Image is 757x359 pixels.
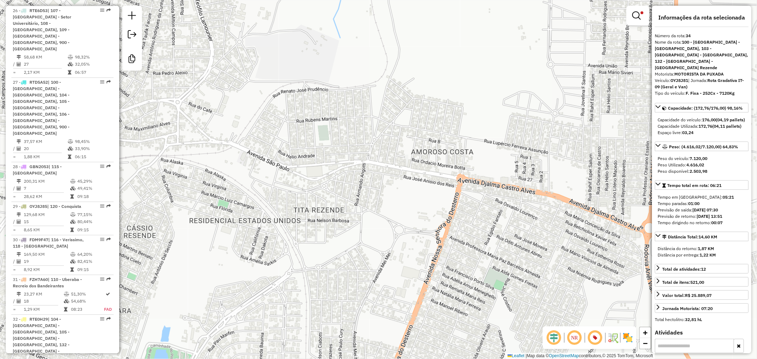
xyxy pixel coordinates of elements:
[23,226,70,233] td: 8,65 KM
[13,298,16,305] td: /
[64,307,68,311] i: Tempo total em rota
[70,228,74,232] i: Tempo total em rota
[698,246,714,251] strong: 1,87 KM
[629,9,646,23] a: Exibir filtros
[685,293,712,298] strong: R$ 25.889,07
[640,327,651,338] a: Zoom in
[697,214,722,219] strong: [DATE] 13:51
[13,237,84,249] span: 30 -
[70,220,76,224] i: % de utilização da cubagem
[29,316,48,322] span: RTE0H29
[106,204,111,208] em: Rota exportada
[17,292,21,296] i: Distância Total
[13,164,62,176] span: 28 -
[13,185,16,192] td: /
[655,39,748,71] div: Nome da rota:
[658,129,746,136] div: Espaço livre:
[13,153,16,160] td: =
[104,306,112,313] td: FAD
[662,279,704,286] div: Total de itens:
[29,164,49,169] span: GBN2053
[100,8,104,12] em: Opções
[655,14,748,21] h4: Informações da rota selecionada
[655,303,748,313] a: Jornada Motorista: 07:20
[655,232,748,241] a: Distância Total:14,60 KM
[77,258,111,265] td: 82,41%
[670,78,688,83] strong: OYJ8J81
[13,193,16,200] td: =
[13,69,16,76] td: =
[106,317,111,321] em: Rota exportada
[641,11,643,14] span: Filtro Ativo
[23,291,64,298] td: 23,27 KM
[655,33,748,39] div: Número da rota:
[17,220,21,224] i: Total de Atividades
[668,105,743,111] span: Capacidade: (172,76/176,00) 98,16%
[13,79,70,136] span: | 100 - [GEOGRAPHIC_DATA] - [GEOGRAPHIC_DATA], 104 - [GEOGRAPHIC_DATA], 105 - [GEOGRAPHIC_DATA] -...
[13,277,82,288] span: | 110 - Uberaba - Recreio dos Bandeirantes
[702,117,716,122] strong: 176,00
[68,55,73,59] i: % de utilização do peso
[655,243,748,261] div: Distância Total:14,60 KM
[106,237,111,242] em: Rota exportada
[29,277,48,282] span: FZH7A60
[655,142,748,151] a: Peso: (4.616,02/7.120,00) 64,83%
[690,156,707,161] strong: 7.120,00
[13,164,62,176] span: | 115 - [GEOGRAPHIC_DATA]
[17,186,21,190] i: Total de Atividades
[23,251,70,258] td: 169,50 KM
[77,185,111,192] td: 49,41%
[17,252,21,256] i: Distância Total
[125,9,139,24] a: Nova sessão e pesquisa
[655,277,748,287] a: Total de itens:521,00
[106,164,111,169] em: Rota exportada
[655,290,748,300] a: Valor total:R$ 25.889,07
[13,226,16,233] td: =
[700,252,716,258] strong: 1,22 KM
[622,332,633,343] img: Exibir/Ocultar setores
[655,264,748,274] a: Total de atividades:12
[100,164,104,169] em: Opções
[125,52,139,68] a: Criar modelo
[13,8,71,51] span: 26 -
[70,267,74,272] i: Tempo total em rota
[106,277,111,281] em: Rota exportada
[662,305,713,312] div: Jornada Motorista: 07:20
[658,220,746,226] div: Tempo dirigindo no retorno:
[23,298,64,305] td: 18
[17,147,21,151] i: Total de Atividades
[23,193,70,200] td: 28,62 KM
[655,316,748,323] div: Total hectolitro:
[23,211,70,218] td: 129,68 KM
[655,39,748,70] strong: 100 - [GEOGRAPHIC_DATA] - [GEOGRAPHIC_DATA], 103 - [GEOGRAPHIC_DATA] - [GEOGRAPHIC_DATA], 132 - [...
[75,153,110,160] td: 06:15
[23,69,67,76] td: 2,17 KM
[655,71,748,77] div: Motorista:
[658,207,746,213] div: Previsão de saída:
[655,90,748,96] div: Tipo do veículo:
[75,138,110,145] td: 98,45%
[100,277,104,281] em: Opções
[17,55,21,59] i: Distância Total
[13,277,82,288] span: 31 -
[23,266,70,273] td: 8,92 KM
[655,153,748,177] div: Peso: (4.616,02/7.120,00) 64,83%
[688,201,700,206] strong: 01:00
[29,204,47,209] span: OYJ8J85
[655,191,748,229] div: Tempo total em rota: 06:21
[75,61,110,68] td: 32,05%
[690,280,704,285] strong: 521,00
[658,252,746,258] div: Distância por entrega:
[71,291,104,298] td: 51,30%
[692,207,718,212] strong: [DATE] 07:30
[23,153,67,160] td: 1,88 KM
[77,251,111,258] td: 64,20%
[658,245,746,252] div: Distância do retorno:
[658,123,746,129] div: Capacidade Utilizada:
[77,211,111,218] td: 77,15%
[77,218,111,225] td: 80,44%
[549,353,579,358] a: OpenStreetMap
[13,204,81,209] span: 29 -
[17,139,21,144] i: Distância Total
[711,220,723,225] strong: 00:07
